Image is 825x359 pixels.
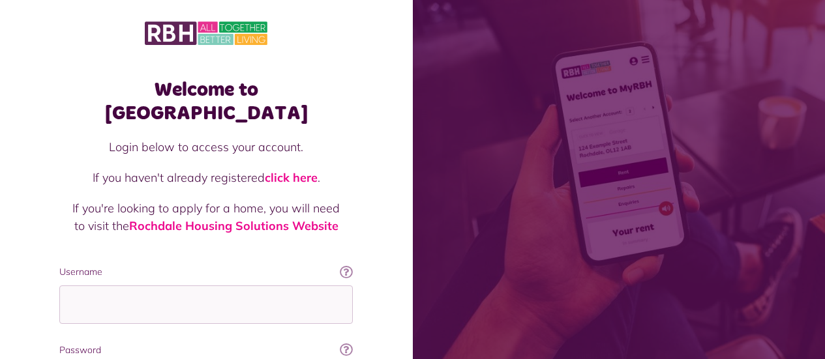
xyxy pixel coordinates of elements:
[145,20,267,47] img: MyRBH
[129,218,338,233] a: Rochdale Housing Solutions Website
[265,170,318,185] a: click here
[59,343,353,357] label: Password
[59,78,353,125] h1: Welcome to [GEOGRAPHIC_DATA]
[59,265,353,279] label: Username
[72,169,340,186] p: If you haven't already registered .
[72,199,340,235] p: If you're looking to apply for a home, you will need to visit the
[72,138,340,156] p: Login below to access your account.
